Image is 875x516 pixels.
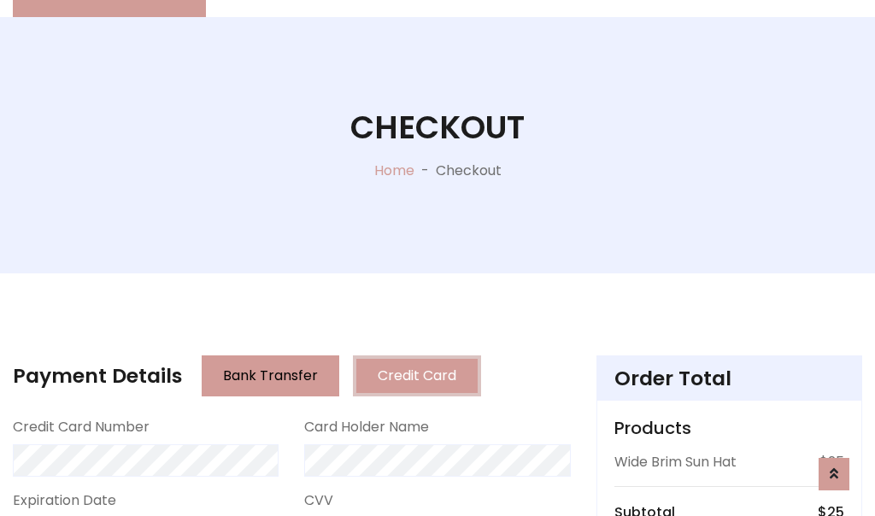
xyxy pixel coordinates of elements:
[13,490,116,511] label: Expiration Date
[13,364,182,388] h4: Payment Details
[202,355,339,396] button: Bank Transfer
[304,417,429,437] label: Card Holder Name
[614,418,844,438] h5: Products
[819,452,844,472] p: $25
[414,161,436,181] p: -
[304,490,333,511] label: CVV
[614,452,737,472] p: Wide Brim Sun Hat
[350,108,525,147] h1: Checkout
[614,366,844,390] h4: Order Total
[436,161,502,181] p: Checkout
[353,355,481,396] button: Credit Card
[374,161,414,180] a: Home
[13,417,150,437] label: Credit Card Number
